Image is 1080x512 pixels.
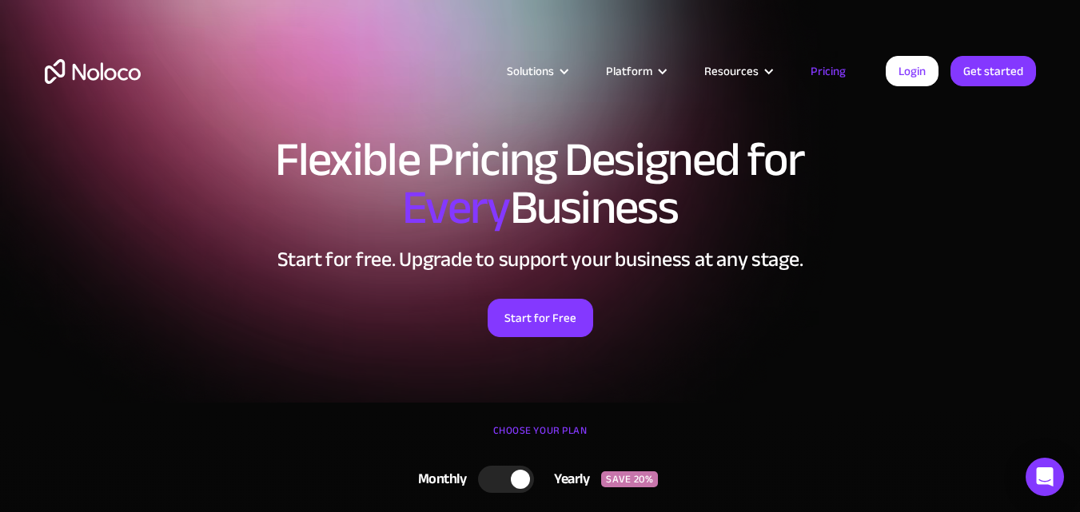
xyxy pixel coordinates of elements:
div: SAVE 20% [601,471,658,487]
div: Platform [586,61,684,81]
div: Platform [606,61,652,81]
h1: Flexible Pricing Designed for Business [45,136,1036,232]
a: Pricing [791,61,866,81]
div: Resources [684,61,791,81]
div: CHOOSE YOUR PLAN [45,419,1036,458]
div: Yearly [534,467,601,491]
a: Start for Free [488,299,593,337]
h2: Start for free. Upgrade to support your business at any stage. [45,248,1036,272]
div: Solutions [507,61,554,81]
a: Get started [950,56,1036,86]
a: home [45,59,141,84]
div: Monthly [398,467,479,491]
div: Solutions [487,61,586,81]
a: Login [886,56,939,86]
span: Every [402,163,510,252]
div: Open Intercom Messenger [1026,458,1064,496]
div: Resources [704,61,759,81]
